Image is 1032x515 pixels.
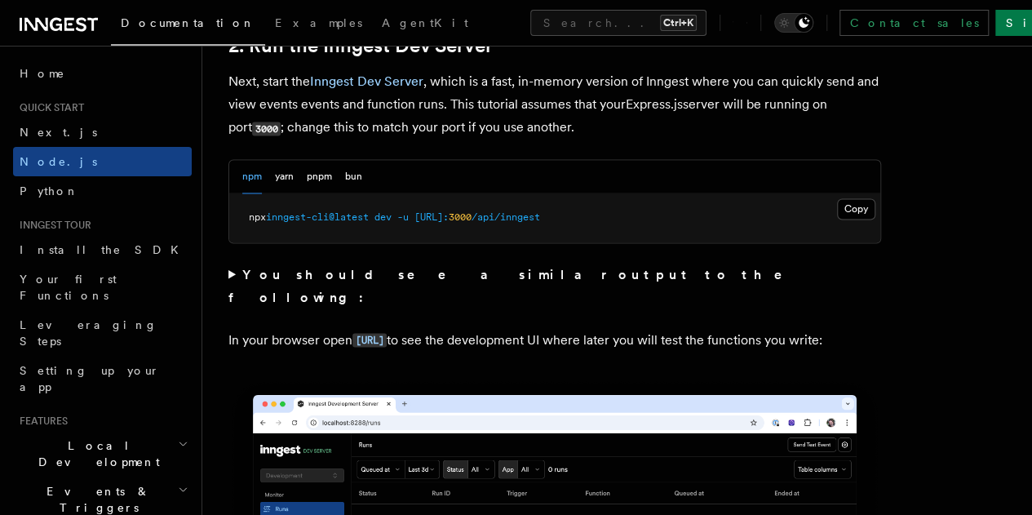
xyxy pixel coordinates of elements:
span: Features [13,415,68,428]
span: npx [249,211,266,223]
a: Home [13,59,192,88]
a: Next.js [13,118,192,147]
a: Your first Functions [13,264,192,310]
button: npm [242,160,262,193]
a: Inngest Dev Server [310,73,423,89]
a: Examples [265,5,372,44]
a: Leveraging Steps [13,310,192,356]
button: Copy [837,198,875,220]
a: AgentKit [372,5,478,44]
a: Setting up your app [13,356,192,402]
span: Leveraging Steps [20,318,157,348]
a: Python [13,176,192,206]
span: Local Development [13,437,178,470]
a: Node.js [13,147,192,176]
span: 3000 [449,211,472,223]
span: Next.js [20,126,97,139]
span: Install the SDK [20,243,188,256]
span: Quick start [13,101,84,114]
a: [URL] [352,331,387,347]
p: In your browser open to see the development UI where later you will test the functions you write: [228,328,881,352]
span: dev [374,211,392,223]
button: Search...Ctrl+K [530,10,706,36]
a: Install the SDK [13,235,192,264]
span: -u [397,211,409,223]
span: [URL]: [414,211,449,223]
code: [URL] [352,333,387,347]
a: Documentation [111,5,265,46]
span: Python [20,184,79,198]
span: Setting up your app [20,364,160,393]
kbd: Ctrl+K [660,15,697,31]
span: inngest-cli@latest [266,211,369,223]
span: Your first Functions [20,273,117,302]
button: yarn [275,160,294,193]
span: Home [20,65,65,82]
a: Contact sales [839,10,989,36]
span: AgentKit [382,16,468,29]
span: Examples [275,16,362,29]
button: Local Development [13,431,192,477]
button: Toggle dark mode [774,13,813,33]
strong: You should see a similar output to the following: [228,266,805,304]
p: Next, start the , which is a fast, in-memory version of Inngest where you can quickly send and vi... [228,70,881,140]
span: Inngest tour [13,219,91,232]
span: Node.js [20,155,97,168]
button: pnpm [307,160,332,193]
summary: You should see a similar output to the following: [228,263,881,309]
button: bun [345,160,362,193]
code: 3000 [252,122,281,135]
span: /api/inngest [472,211,540,223]
span: Documentation [121,16,255,29]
